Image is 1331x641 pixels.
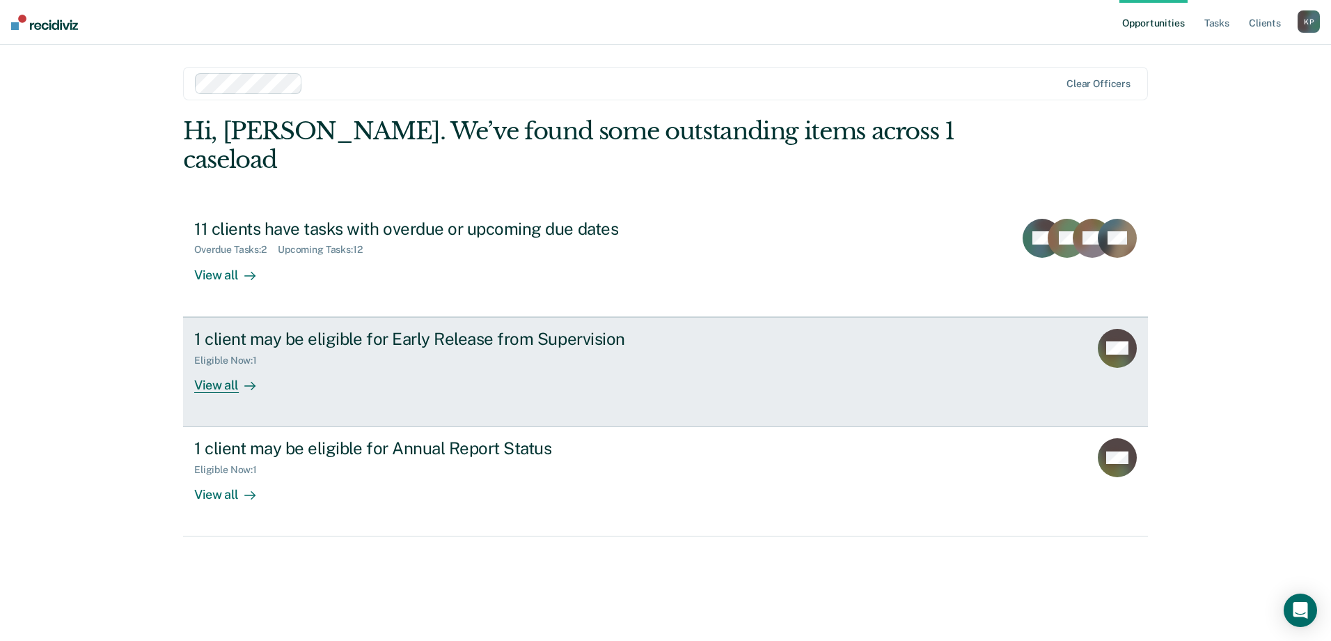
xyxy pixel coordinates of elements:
[194,476,272,503] div: View all
[1066,78,1131,90] div: Clear officers
[194,355,268,366] div: Eligible Now : 1
[194,329,683,349] div: 1 client may be eligible for Early Release from Supervision
[194,438,683,458] div: 1 client may be eligible for Annual Report Status
[194,219,683,239] div: 11 clients have tasks with overdue or upcoming due dates
[183,117,955,174] div: Hi, [PERSON_NAME]. We’ve found some outstanding items across 1 caseload
[194,244,278,256] div: Overdue Tasks : 2
[194,366,272,393] div: View all
[194,256,272,283] div: View all
[1284,594,1317,627] div: Open Intercom Messenger
[11,15,78,30] img: Recidiviz
[1298,10,1320,33] div: K P
[278,244,374,256] div: Upcoming Tasks : 12
[194,464,268,476] div: Eligible Now : 1
[1298,10,1320,33] button: KP
[183,208,1148,317] a: 11 clients have tasks with overdue or upcoming due datesOverdue Tasks:2Upcoming Tasks:12View all
[183,317,1148,427] a: 1 client may be eligible for Early Release from SupervisionEligible Now:1View all
[183,427,1148,536] a: 1 client may be eligible for Annual Report StatusEligible Now:1View all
